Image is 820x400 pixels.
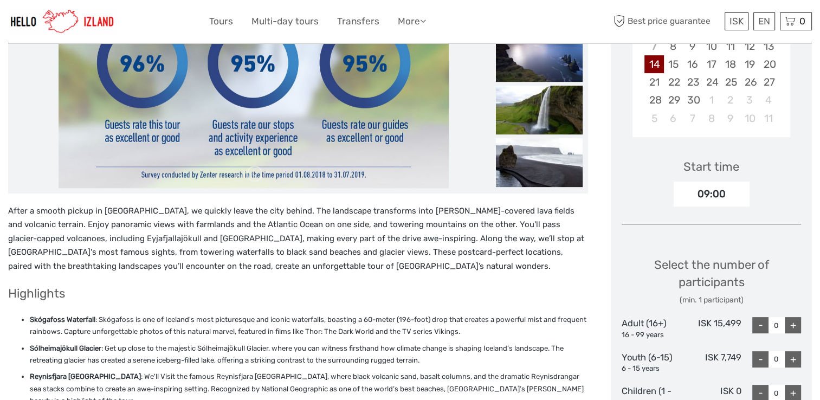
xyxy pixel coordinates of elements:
[759,37,778,55] div: Choose Saturday, September 13th, 2025
[752,317,769,333] div: -
[759,55,778,73] div: Choose Saturday, September 20th, 2025
[740,55,759,73] div: Choose Friday, September 19th, 2025
[683,73,702,91] div: Choose Tuesday, September 23rd, 2025
[729,16,744,27] span: ISK
[674,182,750,207] div: 09:00
[636,20,787,127] div: month 2025-09
[496,138,583,187] img: dbb31cb52f9a4776a4fcecc4f5035967_slider_thumbnail.jpg
[125,17,138,30] button: Open LiveChat chat widget
[496,86,583,134] img: 030ce96138514afbb95c6fd72be2254b_slider_thumbnail.jpg
[721,109,740,127] div: Choose Thursday, October 9th, 2025
[759,109,778,127] div: Choose Saturday, October 11th, 2025
[664,109,683,127] div: Choose Monday, October 6th, 2025
[785,317,801,333] div: +
[682,317,741,340] div: ISK 15,499
[496,33,583,82] img: 13e5a63571844f789eede03c8ee4efe5_slider_thumbnail.jpg
[644,109,663,127] div: Choose Sunday, October 5th, 2025
[664,91,683,109] div: Choose Monday, September 29th, 2025
[8,286,588,301] h3: Highlights
[721,73,740,91] div: Choose Thursday, September 25th, 2025
[785,351,801,367] div: +
[740,37,759,55] div: Choose Friday, September 12th, 2025
[622,330,681,340] div: 16 - 99 years
[8,204,588,274] p: After a smooth pickup in [GEOGRAPHIC_DATA], we quickly leave the city behind. The landscape trans...
[664,37,683,55] div: Choose Monday, September 8th, 2025
[644,55,663,73] div: Choose Sunday, September 14th, 2025
[740,109,759,127] div: Choose Friday, October 10th, 2025
[30,315,95,324] strong: Skógafoss Waterfall
[644,37,663,55] div: Not available Sunday, September 7th, 2025
[622,256,801,306] div: Select the number of participants
[209,14,233,29] a: Tours
[752,351,769,367] div: -
[683,37,702,55] div: Choose Tuesday, September 9th, 2025
[15,19,122,28] p: We're away right now. Please check back later!
[683,158,739,175] div: Start time
[721,37,740,55] div: Choose Thursday, September 11th, 2025
[30,372,141,380] strong: Reynisfjara [GEOGRAPHIC_DATA]
[622,295,801,306] div: (min. 1 participant)
[611,12,722,30] span: Best price guarantee
[759,73,778,91] div: Choose Saturday, September 27th, 2025
[337,14,379,29] a: Transfers
[702,91,721,109] div: Choose Wednesday, October 1st, 2025
[683,55,702,73] div: Choose Tuesday, September 16th, 2025
[30,343,588,367] li: : Get up close to the majestic Sólheimajökull Glacier, where you can witness firsthand how climat...
[30,314,588,338] li: : Skógafoss is one of Iceland's most picturesque and iconic waterfalls, boasting a 60-meter (196-...
[622,351,681,374] div: Youth (6-15)
[721,91,740,109] div: Choose Thursday, October 2nd, 2025
[683,91,702,109] div: Choose Tuesday, September 30th, 2025
[683,109,702,127] div: Choose Tuesday, October 7th, 2025
[644,91,663,109] div: Choose Sunday, September 28th, 2025
[622,364,681,374] div: 6 - 15 years
[398,14,426,29] a: More
[740,73,759,91] div: Choose Friday, September 26th, 2025
[702,55,721,73] div: Choose Wednesday, September 17th, 2025
[702,73,721,91] div: Choose Wednesday, September 24th, 2025
[8,8,117,35] img: 1270-cead85dc-23af-4572-be81-b346f9cd5751_logo_small.jpg
[644,73,663,91] div: Choose Sunday, September 21st, 2025
[702,109,721,127] div: Choose Wednesday, October 8th, 2025
[759,91,778,109] div: Choose Saturday, October 4th, 2025
[622,317,681,340] div: Adult (16+)
[682,351,741,374] div: ISK 7,749
[702,37,721,55] div: Choose Wednesday, September 10th, 2025
[30,344,101,352] strong: Sólheimajökull Glacier
[753,12,775,30] div: EN
[721,55,740,73] div: Choose Thursday, September 18th, 2025
[664,55,683,73] div: Choose Monday, September 15th, 2025
[740,91,759,109] div: Choose Friday, October 3rd, 2025
[251,14,319,29] a: Multi-day tours
[798,16,807,27] span: 0
[664,73,683,91] div: Choose Monday, September 22nd, 2025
